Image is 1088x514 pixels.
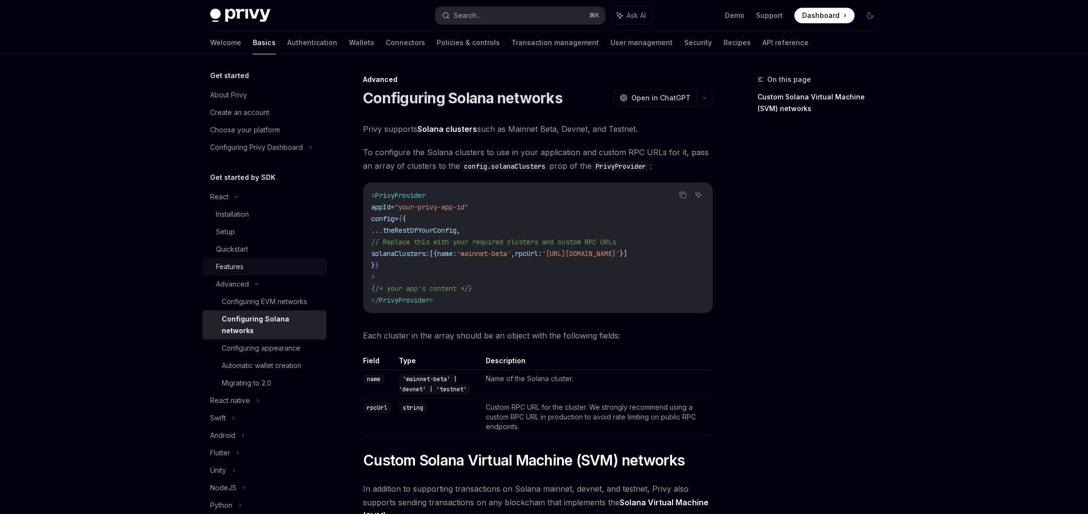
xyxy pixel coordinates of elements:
span: ... [371,226,383,235]
div: NodeJS [210,482,236,494]
div: Features [216,261,244,273]
span: Open in ChatGPT [631,93,691,103]
button: Ask AI [692,189,705,201]
span: Dashboard [802,11,840,20]
a: User management [610,31,673,54]
th: Field [363,356,395,370]
span: "your-privy-app-id" [395,203,468,211]
div: Configuring appearance [222,342,300,354]
div: Migrating to 2.0 [222,377,271,389]
button: Toggle dark mode [862,8,878,23]
div: Search... [454,10,481,21]
span: theRestOfYourConfig [383,226,457,235]
div: Android [210,430,235,441]
span: Ask AI [626,11,646,20]
span: , [457,226,461,235]
span: { [402,214,406,223]
a: Setup [202,223,327,241]
a: Transaction management [511,31,599,54]
div: Configuring Privy Dashboard [210,142,303,153]
a: Installation [202,206,327,223]
span: To configure the Solana clusters to use in your application and custom RPC URLs for it, pass an a... [363,145,713,173]
span: = [395,214,398,223]
div: Choose your platform [210,124,280,136]
span: config [371,214,395,223]
span: Privy supports such as Mainnet Beta, Devnet, and Testnet. [363,122,713,136]
button: Copy the contents from the code block [676,189,689,201]
a: Welcome [210,31,241,54]
button: Open in ChatGPT [613,90,696,106]
span: > [371,273,375,281]
h5: Get started [210,70,249,81]
div: About Privy [210,89,247,101]
span: = [391,203,395,211]
span: </ [371,296,379,305]
span: rpcUrl: [515,249,542,258]
a: Custom Solana Virtual Machine (SVM) networks [758,89,886,116]
span: < [371,191,375,200]
span: '[URL][DOMAIN_NAME]' [542,249,620,258]
span: }] [620,249,627,258]
div: React native [210,395,250,406]
div: Advanced [363,75,713,84]
a: Migrating to 2.0 [202,374,327,392]
a: Wallets [349,31,374,54]
td: Custom RPC URL for the cluster. We strongly recommend using a custom RPC URL in production to avo... [482,399,713,436]
a: About Privy [202,86,327,104]
a: Demo [725,11,744,20]
a: Policies & controls [437,31,500,54]
div: Configuring EVM networks [222,296,307,307]
span: PrivyProvider [379,296,429,305]
span: } [375,261,379,270]
span: // Replace this with your required clusters and custom RPC URLs [371,238,616,246]
a: Quickstart [202,241,327,258]
a: Automatic wallet creation [202,357,327,374]
a: Solana clusters [417,124,477,134]
a: Connectors [386,31,425,54]
span: appId [371,203,391,211]
a: Configuring Solana networks [202,310,327,339]
span: } [468,284,472,293]
div: Quickstart [216,243,248,255]
span: { [371,284,375,293]
a: Create an account [202,104,327,121]
span: 'mainnet-beta' [457,249,511,258]
span: On this page [767,74,811,85]
a: Configuring appearance [202,339,327,357]
h5: Get started by SDK [210,172,276,183]
a: Choose your platform [202,121,327,139]
div: Python [210,499,232,511]
a: Recipes [724,31,751,54]
button: Ask AI [610,7,653,24]
span: > [429,296,433,305]
div: Create an account [210,107,269,118]
a: Authentication [287,31,337,54]
div: Flutter [210,447,230,459]
span: , [511,249,515,258]
code: name [363,374,384,384]
code: rpcUrl [363,403,391,413]
th: Type [395,356,482,370]
code: string [399,403,427,413]
code: config.solanaClusters [460,161,549,172]
button: Search...⌘K [435,7,605,24]
div: Advanced [216,278,249,290]
code: 'mainnet-beta' | 'devnet' | 'testnet' [399,374,471,394]
span: solanaClusters: [371,249,429,258]
a: Features [202,258,327,275]
div: React [210,191,229,203]
span: /* your app's content */ [375,284,468,293]
span: Each cluster in the array should be an object with the following fields: [363,329,713,342]
a: Dashboard [794,8,855,23]
span: [{ [429,249,437,258]
a: Configuring EVM networks [202,293,327,310]
span: PrivyProvider [375,191,426,200]
span: ⌘ K [589,12,599,19]
a: API reference [762,31,808,54]
div: Swift [210,412,226,424]
h1: Configuring Solana networks [363,89,562,107]
td: Name of the Solana cluster. [482,370,713,399]
span: name: [437,249,457,258]
div: Unity [210,465,226,476]
a: Support [756,11,783,20]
